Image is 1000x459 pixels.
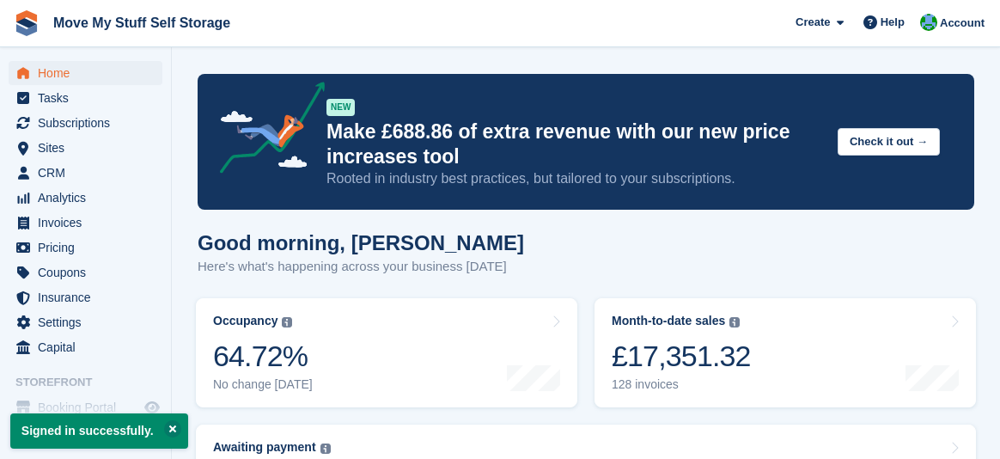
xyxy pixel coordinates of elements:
span: Insurance [38,285,141,309]
a: menu [9,310,162,334]
span: Invoices [38,211,141,235]
a: menu [9,395,162,419]
div: Awaiting payment [213,440,316,455]
a: menu [9,161,162,185]
p: Rooted in industry best practices, but tailored to your subscriptions. [326,169,824,188]
div: £17,351.32 [612,339,751,374]
p: Make £688.86 of extra revenue with our new price increases tool [326,119,824,169]
a: Move My Stuff Self Storage [46,9,237,37]
p: Signed in successfully. [10,413,188,449]
span: Storefront [15,374,171,391]
a: Month-to-date sales £17,351.32 128 invoices [595,298,976,407]
span: CRM [38,161,141,185]
a: menu [9,260,162,285]
img: stora-icon-8386f47178a22dfd0bd8f6a31ec36ba5ce8667c1dd55bd0f319d3a0aa187defe.svg [14,10,40,36]
a: menu [9,136,162,160]
div: 64.72% [213,339,313,374]
a: menu [9,111,162,135]
span: Help [881,14,905,31]
a: menu [9,186,162,210]
span: Booking Portal [38,395,141,419]
a: menu [9,61,162,85]
img: price-adjustments-announcement-icon-8257ccfd72463d97f412b2fc003d46551f7dbcb40ab6d574587a9cd5c0d94... [205,82,326,180]
span: Home [38,61,141,85]
a: Preview store [142,397,162,418]
div: Month-to-date sales [612,314,725,328]
img: icon-info-grey-7440780725fd019a000dd9b08b2336e03edf1995a4989e88bcd33f0948082b44.svg [282,317,292,327]
a: menu [9,86,162,110]
div: Occupancy [213,314,277,328]
a: menu [9,335,162,359]
span: Tasks [38,86,141,110]
button: Check it out → [838,128,940,156]
div: 128 invoices [612,377,751,392]
span: Account [940,15,985,32]
span: Pricing [38,236,141,260]
img: icon-info-grey-7440780725fd019a000dd9b08b2336e03edf1995a4989e88bcd33f0948082b44.svg [320,444,331,454]
img: icon-info-grey-7440780725fd019a000dd9b08b2336e03edf1995a4989e88bcd33f0948082b44.svg [729,317,740,327]
a: menu [9,285,162,309]
span: Coupons [38,260,141,285]
a: menu [9,211,162,235]
div: NEW [326,99,355,116]
div: No change [DATE] [213,377,313,392]
span: Settings [38,310,141,334]
h1: Good morning, [PERSON_NAME] [198,231,524,254]
span: Analytics [38,186,141,210]
a: Occupancy 64.72% No change [DATE] [196,298,577,407]
span: Subscriptions [38,111,141,135]
span: Capital [38,335,141,359]
span: Create [796,14,830,31]
span: Sites [38,136,141,160]
a: menu [9,236,162,260]
img: Dan [920,14,937,31]
p: Here's what's happening across your business [DATE] [198,257,524,277]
